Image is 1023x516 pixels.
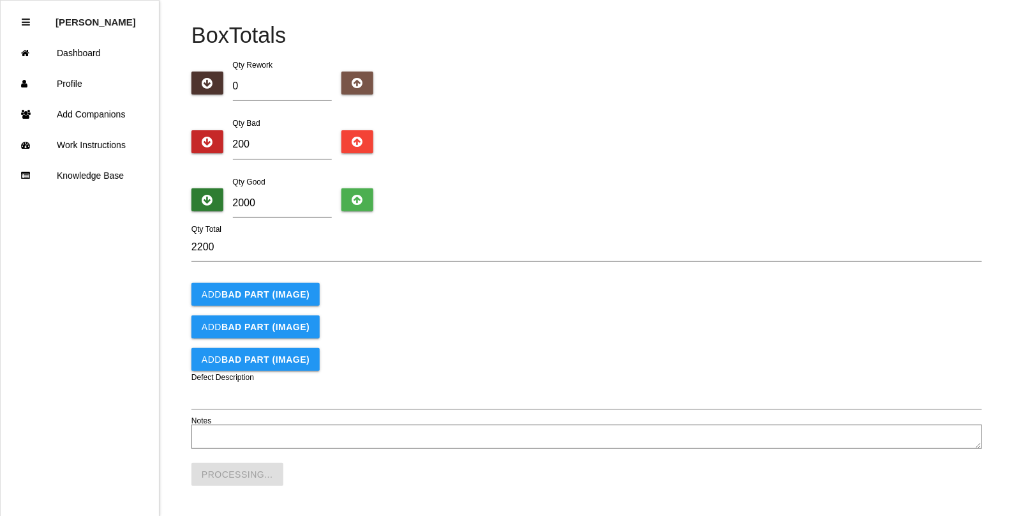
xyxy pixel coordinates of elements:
[1,130,159,160] a: Work Instructions
[56,7,136,27] p: Rosanna Blandino
[191,224,221,235] label: Qty Total
[1,38,159,68] a: Dashboard
[221,354,310,365] b: BAD PART (IMAGE)
[1,68,159,99] a: Profile
[191,24,982,48] h4: Box Totals
[191,372,254,383] label: Defect Description
[191,416,211,427] label: Notes
[191,315,320,338] button: AddBAD PART (IMAGE)
[221,289,310,300] b: BAD PART (IMAGE)
[233,178,265,186] label: Qty Good
[233,119,260,128] label: Qty Bad
[1,99,159,130] a: Add Companions
[1,160,159,191] a: Knowledge Base
[191,348,320,371] button: AddBAD PART (IMAGE)
[191,283,320,306] button: AddBAD PART (IMAGE)
[22,7,30,38] div: Close
[221,322,310,332] b: BAD PART (IMAGE)
[233,61,273,70] label: Qty Rework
